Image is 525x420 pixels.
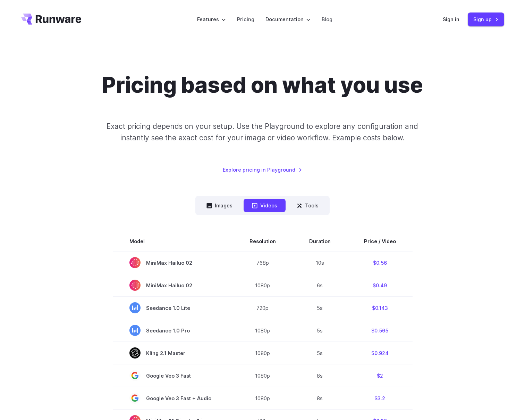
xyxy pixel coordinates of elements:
span: Google Veo 3 Fast [129,370,216,381]
td: 5s [293,319,347,342]
td: $0.49 [347,274,413,297]
th: Price / Video [347,232,413,251]
a: Blog [322,15,332,23]
span: Google Veo 3 Fast + Audio [129,393,216,404]
td: 8s [293,387,347,410]
td: $2 [347,364,413,387]
a: Sign in [443,15,459,23]
td: 6s [293,274,347,297]
p: Exact pricing depends on your setup. Use the Playground to explore any configuration and instantl... [93,121,431,144]
span: Seedance 1.0 Pro [129,325,216,336]
th: Duration [293,232,347,251]
a: Go to / [21,14,82,25]
td: 1080p [233,387,293,410]
a: Explore pricing in Playground [223,166,302,174]
span: Kling 2.1 Master [129,347,216,359]
button: Images [198,199,241,212]
label: Documentation [265,15,311,23]
td: 1080p [233,274,293,297]
label: Features [197,15,226,23]
th: Resolution [233,232,293,251]
span: Seedance 1.0 Lite [129,302,216,313]
td: $0.56 [347,251,413,274]
td: 1080p [233,319,293,342]
th: Model [113,232,233,251]
button: Tools [288,199,327,212]
td: 5s [293,297,347,319]
span: MiniMax Hailuo 02 [129,280,216,291]
td: 8s [293,364,347,387]
td: $0.565 [347,319,413,342]
a: Pricing [237,15,254,23]
span: MiniMax Hailuo 02 [129,257,216,268]
button: Videos [244,199,286,212]
h1: Pricing based on what you use [102,72,423,98]
a: Sign up [468,13,504,26]
td: $0.143 [347,297,413,319]
td: $3.2 [347,387,413,410]
td: 10s [293,251,347,274]
td: 1080p [233,364,293,387]
td: 1080p [233,342,293,364]
td: 720p [233,297,293,319]
td: 5s [293,342,347,364]
td: 768p [233,251,293,274]
td: $0.924 [347,342,413,364]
